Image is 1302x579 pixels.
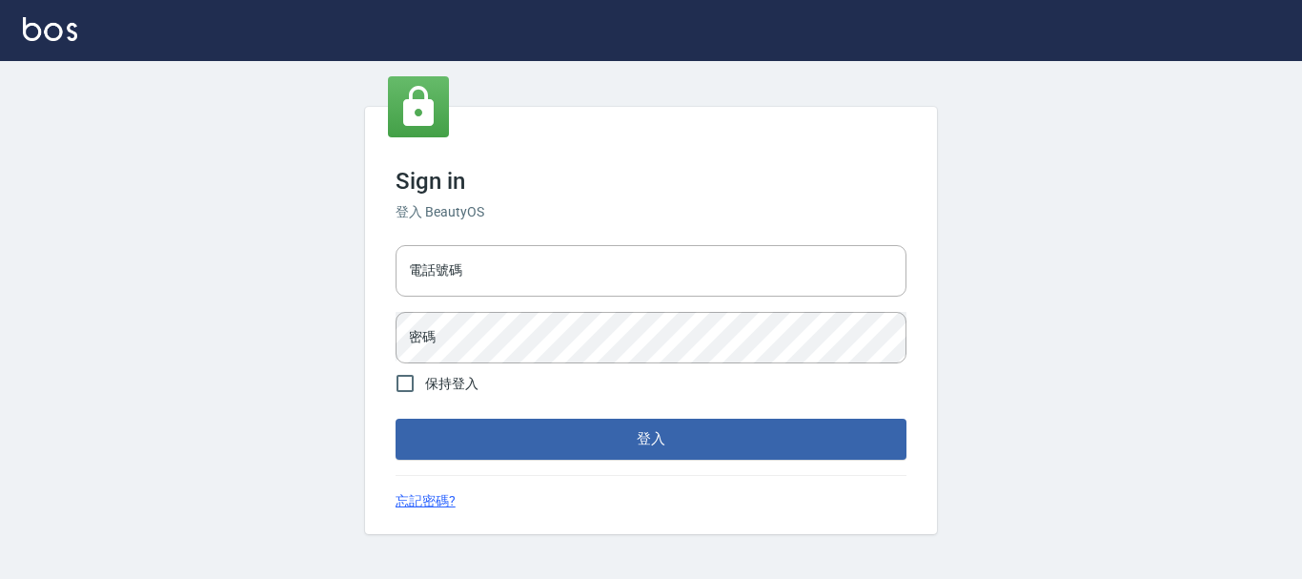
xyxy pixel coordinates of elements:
[396,202,906,222] h6: 登入 BeautyOS
[425,374,478,394] span: 保持登入
[396,419,906,459] button: 登入
[23,17,77,41] img: Logo
[396,168,906,195] h3: Sign in
[396,491,456,511] a: 忘記密碼?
